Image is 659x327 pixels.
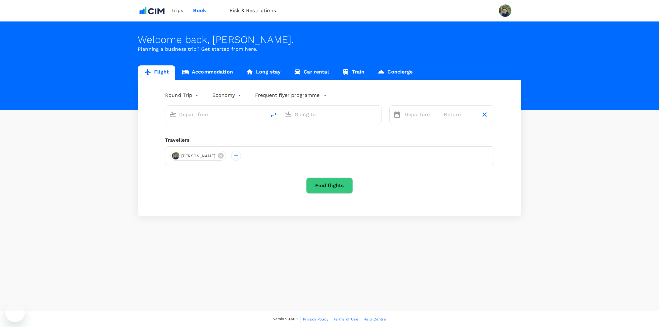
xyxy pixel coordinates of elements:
button: Find flights [306,178,353,194]
button: Open [377,114,378,115]
div: Round Trip [165,90,200,100]
img: avatar-672e378ebff23.png [172,152,179,159]
div: Economy [212,90,243,100]
span: Help Centre [363,317,386,321]
p: Departure [405,111,436,118]
div: Travellers [165,136,494,144]
p: Frequent flyer programme [255,92,320,99]
input: Going to [295,110,368,119]
span: Privacy Policy [303,317,328,321]
a: Help Centre [363,316,386,323]
span: Book [193,7,206,14]
span: Terms of Use [334,317,358,321]
span: [PERSON_NAME] [178,153,219,159]
button: Open [262,114,263,115]
input: Depart from [179,110,253,119]
span: Trips [171,7,183,14]
iframe: Button to launch messaging window [5,302,25,322]
img: CIM ENVIRONMENTAL PTY LTD [138,4,166,17]
a: Terms of Use [334,316,358,323]
div: [PERSON_NAME] [170,151,226,161]
img: Christopher Hamilton [499,4,511,17]
p: Return [444,111,475,118]
a: Accommodation [175,65,239,80]
a: Privacy Policy [303,316,328,323]
a: Flight [138,65,175,80]
a: Train [335,65,371,80]
span: Version 3.50.1 [273,316,298,322]
span: Risk & Restrictions [230,7,276,14]
button: delete [266,107,281,122]
a: Concierge [371,65,419,80]
button: Frequent flyer programme [255,92,327,99]
a: Car rental [287,65,335,80]
p: Planning a business trip? Get started from here. [138,45,521,53]
a: Long stay [239,65,287,80]
div: Welcome back , [PERSON_NAME] . [138,34,521,45]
